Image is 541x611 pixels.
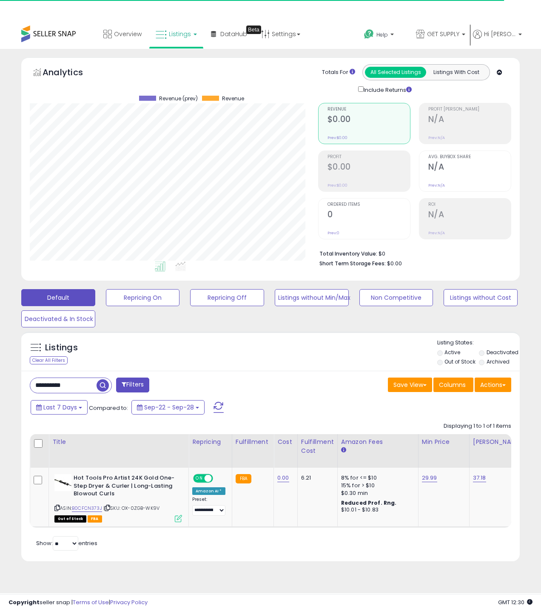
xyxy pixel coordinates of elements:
div: Displaying 1 to 1 of 1 items [444,422,511,430]
span: Compared to: [89,404,128,412]
button: Last 7 Days [31,400,88,415]
div: ASIN: [54,474,182,521]
small: Amazon Fees. [341,446,346,454]
small: Prev: $0.00 [327,183,347,188]
span: | SKU: OX-0ZGB-WK9V [103,505,159,512]
small: Prev: N/A [428,135,445,140]
span: Profit [PERSON_NAME] [428,107,511,112]
div: Fulfillment [236,438,270,446]
div: Include Returns [352,85,422,94]
span: Hi [PERSON_NAME] [484,30,516,38]
i: Get Help [364,29,374,40]
span: GET SUPPLY [427,30,459,38]
span: Last 7 Days [43,403,77,412]
button: Save View [388,378,432,392]
span: OFF [212,475,225,482]
div: Repricing [192,438,228,446]
button: Filters [116,378,149,392]
small: FBA [236,474,251,483]
span: ON [194,475,205,482]
button: Sep-22 - Sep-28 [131,400,205,415]
h2: N/A [428,114,511,126]
div: Tooltip anchor [246,26,261,34]
div: $10.01 - $10.83 [341,506,412,514]
small: Prev: 0 [327,230,339,236]
button: Repricing Off [190,289,264,306]
span: Revenue (prev) [159,96,198,102]
button: Listings With Cost [426,67,487,78]
label: Out of Stock [444,358,476,365]
h5: Analytics [43,66,100,80]
a: Overview [97,21,148,47]
span: Revenue [222,96,244,102]
span: Overview [114,30,142,38]
span: $0.00 [387,259,402,267]
b: Reduced Prof. Rng. [341,499,397,506]
span: ROI [428,202,511,207]
a: GET SUPPLY [410,21,472,49]
button: Listings without Min/Max [275,289,349,306]
span: Show: entries [36,539,97,547]
span: Avg. Buybox Share [428,155,511,159]
span: Revenue [327,107,410,112]
button: Listings without Cost [444,289,518,306]
a: Hi [PERSON_NAME] [473,30,522,49]
div: 8% for <= $10 [341,474,412,482]
small: Prev: $0.00 [327,135,347,140]
a: 29.99 [422,474,437,482]
button: Repricing On [106,289,180,306]
a: Settings [255,21,307,47]
div: 15% for > $10 [341,482,412,489]
a: Listings [149,21,203,47]
h2: 0 [327,210,410,221]
p: Listing States: [437,339,520,347]
div: Min Price [422,438,466,446]
a: B0CFCN373J [72,505,102,512]
div: Fulfillment Cost [301,438,334,455]
span: Columns [439,381,466,389]
button: Non Competitive [359,289,433,306]
label: Archived [487,358,510,365]
small: Prev: N/A [428,183,445,188]
h2: N/A [428,162,511,173]
span: Listings [169,30,191,38]
div: Clear All Filters [30,356,68,364]
h2: $0.00 [327,162,410,173]
h2: $0.00 [327,114,410,126]
small: Prev: N/A [428,230,445,236]
button: Columns [433,378,473,392]
span: Help [376,31,388,38]
button: All Selected Listings [365,67,426,78]
div: Amazon Fees [341,438,415,446]
button: Default [21,289,95,306]
div: Preset: [192,497,225,516]
button: Actions [475,378,511,392]
div: [PERSON_NAME] [473,438,524,446]
a: Help [357,23,408,49]
button: Deactivated & In Stock [21,310,95,327]
div: $0.30 min [341,489,412,497]
b: Hot Tools Pro Artist 24K Gold One-Step Dryer & Curler | Long-Lasting Blowout Curls [74,474,177,500]
b: Short Term Storage Fees: [319,260,386,267]
span: Ordered Items [327,202,410,207]
h5: Listings [45,342,78,354]
div: Totals For [322,68,355,77]
a: 37.18 [473,474,486,482]
span: FBA [88,515,102,523]
a: 0.00 [277,474,289,482]
li: $0 [319,248,505,258]
div: Cost [277,438,294,446]
h2: N/A [428,210,511,221]
span: Profit [327,155,410,159]
span: DataHub [220,30,247,38]
b: Total Inventory Value: [319,250,377,257]
label: Active [444,349,460,356]
img: 31FcWkREwPL._SL40_.jpg [54,474,71,491]
label: Deactivated [487,349,518,356]
div: Amazon AI * [192,487,225,495]
span: Sep-22 - Sep-28 [144,403,194,412]
a: DataHub [205,21,253,47]
span: All listings that are currently out of stock and unavailable for purchase on Amazon [54,515,86,523]
div: 6.21 [301,474,331,482]
div: Title [52,438,185,446]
